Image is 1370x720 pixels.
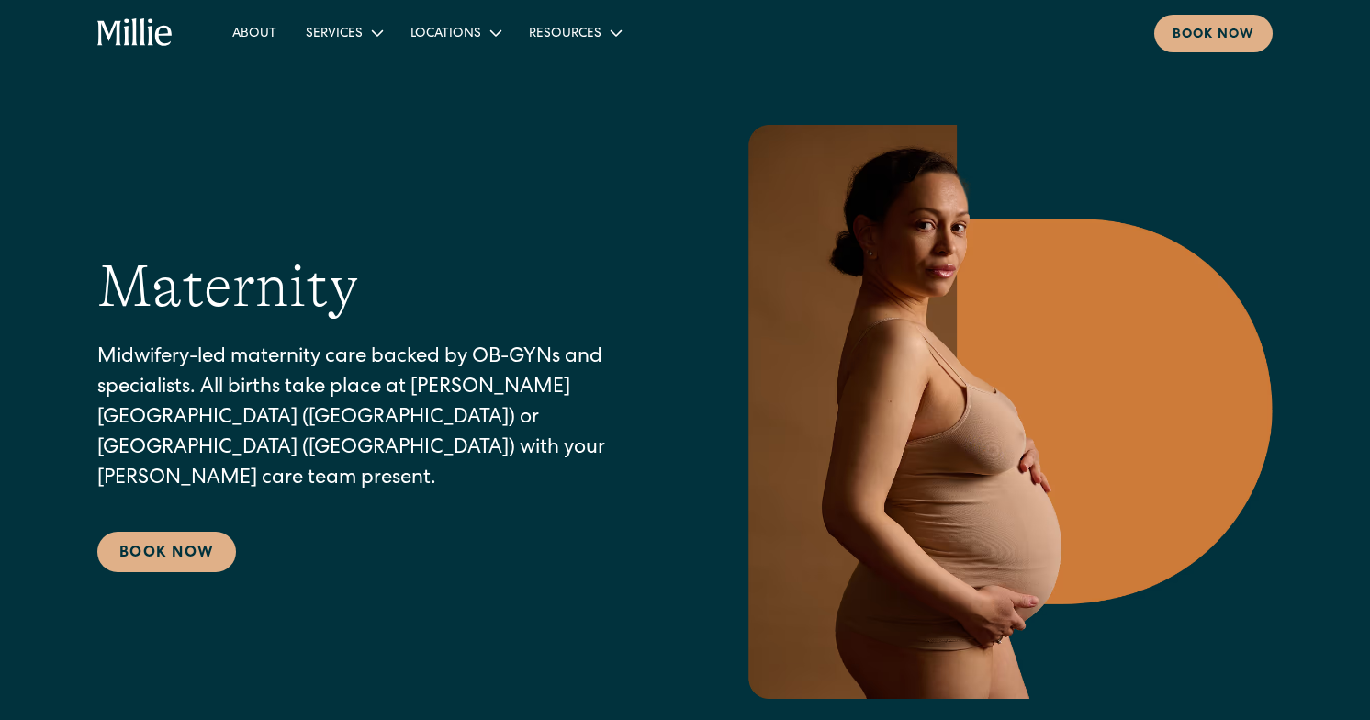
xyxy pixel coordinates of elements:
[97,18,174,48] a: home
[736,125,1273,699] img: Pregnant woman in neutral underwear holding her belly, standing in profile against a warm-toned g...
[1173,26,1254,45] div: Book now
[97,343,663,495] p: Midwifery-led maternity care backed by OB-GYNs and specialists. All births take place at [PERSON_...
[306,25,363,44] div: Services
[97,252,358,322] h1: Maternity
[291,17,396,48] div: Services
[396,17,514,48] div: Locations
[218,17,291,48] a: About
[410,25,481,44] div: Locations
[529,25,601,44] div: Resources
[97,532,236,572] a: Book Now
[514,17,634,48] div: Resources
[1154,15,1273,52] a: Book now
